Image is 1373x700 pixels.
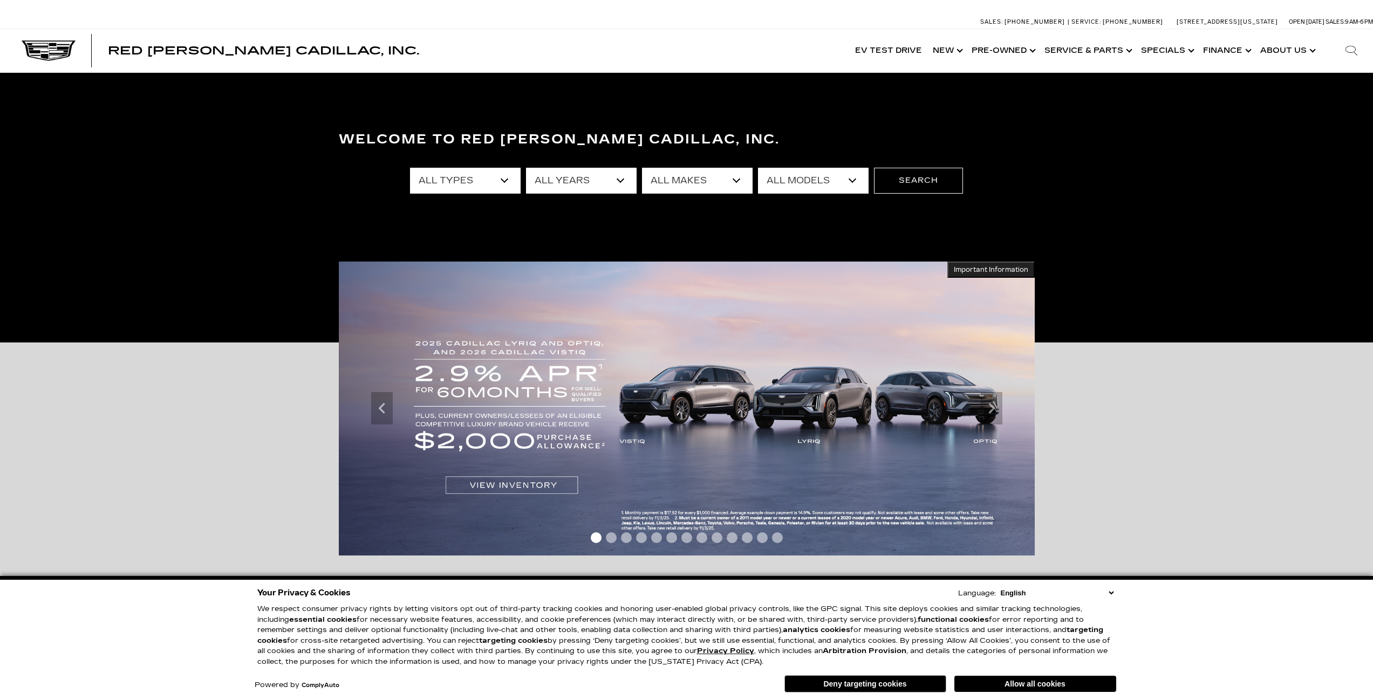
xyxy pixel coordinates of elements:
a: EV Test Drive [850,29,927,72]
strong: targeting cookies [479,636,548,645]
span: Go to slide 9 [712,532,722,543]
span: Go to slide 10 [727,532,737,543]
span: Go to slide 4 [636,532,647,543]
span: Go to slide 13 [772,532,783,543]
select: Filter by model [758,168,869,194]
p: We respect consumer privacy rights by letting visitors opt out of third-party tracking cookies an... [257,604,1116,667]
div: Previous [371,392,393,424]
div: Next [981,392,1002,424]
span: Go to slide 1 [591,532,602,543]
strong: functional cookies [918,615,989,624]
span: Sales: [980,18,1003,25]
a: About Us [1255,29,1319,72]
span: [PHONE_NUMBER] [1103,18,1163,25]
strong: analytics cookies [783,626,850,634]
span: Service: [1071,18,1101,25]
a: Red [PERSON_NAME] Cadillac, Inc. [108,45,419,56]
button: Search [874,168,963,194]
select: Language Select [998,588,1116,598]
img: Cadillac Dark Logo with Cadillac White Text [22,40,76,61]
a: Service & Parts [1039,29,1136,72]
select: Filter by year [526,168,637,194]
span: 9 AM-6 PM [1345,18,1373,25]
span: Go to slide 8 [696,532,707,543]
a: Pre-Owned [966,29,1039,72]
span: Go to slide 7 [681,532,692,543]
span: Go to slide 3 [621,532,632,543]
button: Important Information [947,262,1035,278]
a: [STREET_ADDRESS][US_STATE] [1177,18,1278,25]
span: Go to slide 6 [666,532,677,543]
span: Sales: [1326,18,1345,25]
span: Important Information [954,265,1028,274]
span: [PHONE_NUMBER] [1005,18,1065,25]
a: Service: [PHONE_NUMBER] [1068,19,1166,25]
div: Language: [958,590,996,597]
strong: essential cookies [289,615,357,624]
div: Powered by [255,682,339,689]
span: Red [PERSON_NAME] Cadillac, Inc. [108,44,419,57]
button: Deny targeting cookies [784,675,946,692]
a: ComplyAuto [302,682,339,689]
strong: Arbitration Provision [823,647,906,655]
select: Filter by make [642,168,753,194]
a: New [927,29,966,72]
span: Go to slide 11 [742,532,753,543]
a: Specials [1136,29,1198,72]
button: Allow all cookies [954,676,1116,692]
select: Filter by type [410,168,521,194]
a: Privacy Policy [697,647,754,655]
strong: targeting cookies [257,626,1103,645]
span: Go to slide 2 [606,532,617,543]
span: Go to slide 5 [651,532,662,543]
h3: Welcome to Red [PERSON_NAME] Cadillac, Inc. [339,129,1035,150]
span: Your Privacy & Cookies [257,585,351,600]
img: 2025 Cadillac LYRIQ, OPTIQ, and 2026 VISTIQ. 2.9% APR for 60 months plus $2,000 purchase allowance. [339,262,1035,555]
a: Sales: [PHONE_NUMBER] [980,19,1068,25]
span: Go to slide 12 [757,532,768,543]
span: Open [DATE] [1289,18,1324,25]
a: Finance [1198,29,1255,72]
